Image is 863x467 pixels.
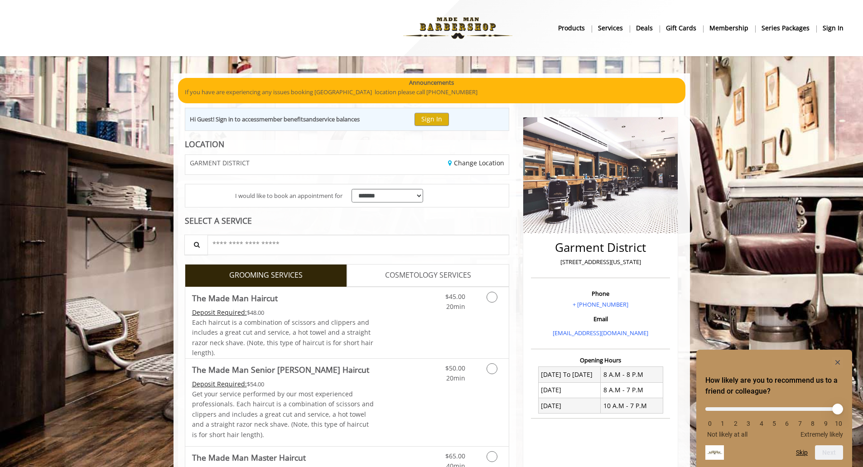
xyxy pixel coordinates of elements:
div: $48.00 [192,308,374,318]
li: 4 [757,420,766,427]
span: 20min [446,302,465,311]
td: 8 A.M - 7 P.M [601,382,663,398]
li: 6 [782,420,791,427]
b: The Made Man Master Haircut [192,451,306,464]
li: 10 [834,420,843,427]
b: sign in [823,23,844,33]
a: + [PHONE_NUMBER] [573,300,628,308]
a: Change Location [448,159,504,167]
td: [DATE] [538,382,601,398]
button: Hide survey [832,357,843,368]
b: products [558,23,585,33]
li: 5 [770,420,779,427]
span: This service needs some Advance to be paid before we block your appointment [192,380,247,388]
b: member benefits [259,115,306,123]
li: 2 [731,420,740,427]
span: $50.00 [445,364,465,372]
div: $54.00 [192,379,374,389]
span: I would like to book an appointment for [235,191,342,201]
a: MembershipMembership [703,21,755,34]
b: Announcements [409,78,454,87]
p: If you have are experiencing any issues booking [GEOGRAPHIC_DATA] location please call [PHONE_NUM... [185,87,679,97]
button: Sign In [415,113,449,126]
b: The Made Man Senior [PERSON_NAME] Haircut [192,363,369,376]
a: ServicesServices [592,21,630,34]
b: Deals [636,23,653,33]
span: 20min [446,374,465,382]
div: SELECT A SERVICE [185,217,510,225]
a: [EMAIL_ADDRESS][DOMAIN_NAME] [553,329,648,337]
a: sign insign in [816,21,850,34]
span: GROOMING SERVICES [229,270,303,281]
div: How likely are you to recommend us to a friend or colleague? Select an option from 0 to 10, with ... [705,357,843,460]
span: Each haircut is a combination of scissors and clippers and includes a great cut and service, a ho... [192,318,373,357]
td: 10 A.M - 7 P.M [601,398,663,414]
span: Not likely at all [707,431,747,438]
li: 8 [808,420,817,427]
b: gift cards [666,23,696,33]
span: This service needs some Advance to be paid before we block your appointment [192,308,247,317]
span: $65.00 [445,452,465,460]
li: 3 [744,420,753,427]
p: [STREET_ADDRESS][US_STATE] [533,257,668,267]
h3: Phone [533,290,668,297]
b: LOCATION [185,139,224,149]
h3: Email [533,316,668,322]
h2: Garment District [533,241,668,254]
span: Extremely likely [800,431,843,438]
span: COSMETOLOGY SERVICES [385,270,471,281]
h3: Opening Hours [531,357,670,363]
span: GARMENT DISTRICT [190,159,250,166]
div: Hi Guest! Sign in to access and [190,115,360,124]
b: Series packages [762,23,810,33]
a: DealsDeals [630,21,660,34]
li: 7 [796,420,805,427]
li: 9 [821,420,830,427]
td: 8 A.M - 8 P.M [601,367,663,382]
td: [DATE] [538,398,601,414]
a: Productsproducts [552,21,592,34]
p: Get your service performed by our most experienced professionals. Each haircut is a combination o... [192,389,374,440]
b: Membership [709,23,748,33]
span: $45.00 [445,292,465,301]
h2: How likely are you to recommend us to a friend or colleague? Select an option from 0 to 10, with ... [705,375,843,397]
a: Series packagesSeries packages [755,21,816,34]
b: service balances [316,115,360,123]
button: Service Search [184,235,208,255]
div: How likely are you to recommend us to a friend or colleague? Select an option from 0 to 10, with ... [705,400,843,438]
li: 1 [718,420,727,427]
b: Services [598,23,623,33]
td: [DATE] To [DATE] [538,367,601,382]
img: Made Man Barbershop logo [395,3,520,53]
li: 0 [705,420,714,427]
button: Next question [815,445,843,460]
b: The Made Man Haircut [192,292,278,304]
button: Skip [796,449,808,456]
a: Gift cardsgift cards [660,21,703,34]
